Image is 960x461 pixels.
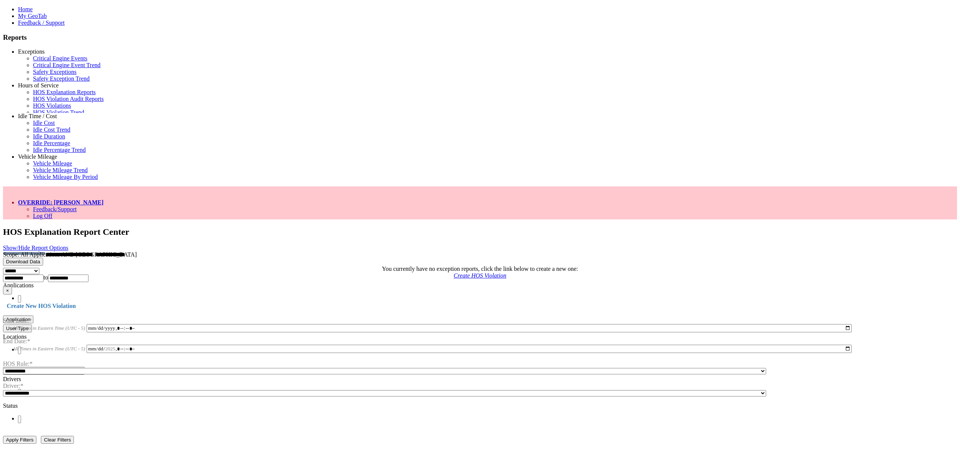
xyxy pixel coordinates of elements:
a: Safety Exceptions [33,69,76,75]
label: Status [3,402,18,409]
h2: HOS Explanation Report Center [3,227,957,237]
a: Show/Hide Report Options [3,245,68,251]
a: OVERRIDE: [PERSON_NAME] [18,199,103,206]
a: Critical Engine Events [33,55,87,62]
a: Vehicle Mileage [18,153,57,160]
a: Critical Engine Event Trend [33,62,100,68]
a: Idle Duration [33,133,65,140]
h4: Create New HOS Violation [3,303,957,309]
a: Safety Exception Trend [33,75,90,82]
a: HOS Violation Audit Reports [33,96,104,102]
a: Home [18,6,33,12]
span: All Times in Eastern Time (UTC - 5) [12,325,85,331]
a: Log Off [33,213,52,219]
label: Drivers [3,376,21,382]
a: Feedback / Support [18,20,64,26]
button: Change Filter Options [41,436,74,444]
a: Hours of Service [18,82,58,89]
a: Exceptions [18,48,45,55]
label: HOS Rule:* [3,358,33,367]
div: You currently have no exception reports, click the link below to create a new one: [3,266,957,272]
label: Driver:* [3,380,23,389]
a: Vehicle Mileage [33,160,72,167]
a: Vehicle Mileage By Period [33,174,98,180]
a: Idle Time / Cost [18,113,57,119]
span: to [43,274,48,281]
a: Vehicle Mileage Trend [33,167,88,173]
span: All Times in Eastern Time (UTC - 5) [12,346,85,351]
span: Scope: All Applications AND [GEOGRAPHIC_DATA] [3,251,137,258]
button: Download Data [3,258,43,266]
a: Feedback/Support [33,206,76,212]
a: HOS Explanation Reports [33,89,96,95]
a: HOS Violations [33,102,71,109]
a: Create HOS Violation [454,272,506,279]
label: Applications [3,282,34,288]
a: Idle Percentage Trend [33,147,85,153]
label: End Date:* [3,328,30,344]
button: × [3,287,12,294]
a: Idle Cost [33,120,55,126]
a: Idle Percentage [33,140,70,146]
label: Start Date:* [3,308,32,324]
button: Change Filter Options [3,436,36,444]
h3: Reports [3,33,957,42]
a: My GeoTab [18,13,47,19]
a: HOS Violation Trend [33,109,84,116]
a: Idle Cost Trend [33,126,70,133]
